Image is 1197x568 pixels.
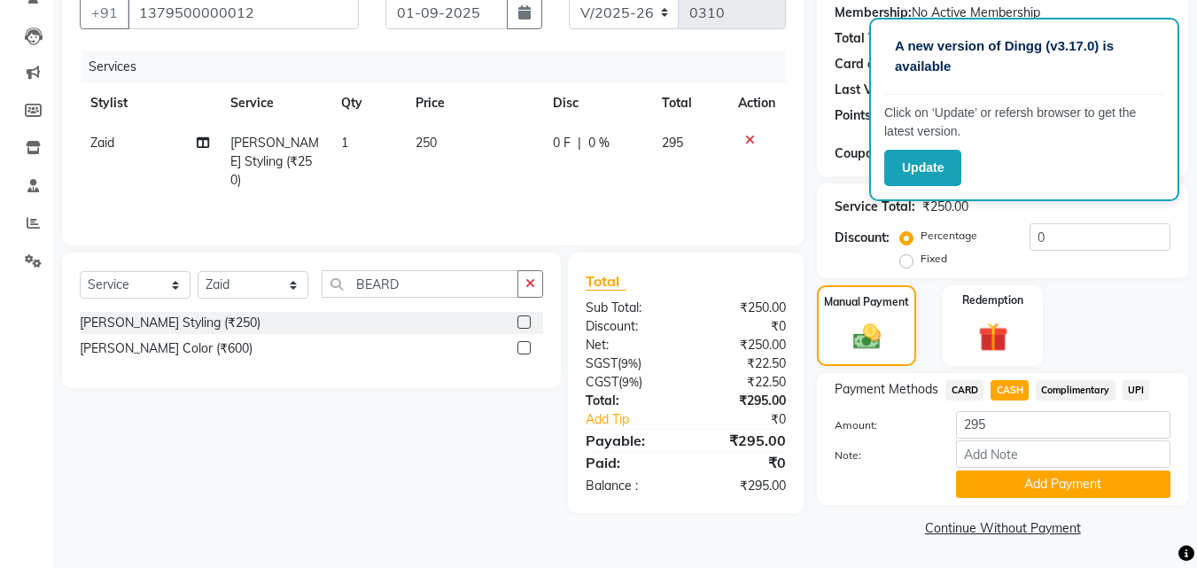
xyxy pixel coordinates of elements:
span: 0 % [588,134,610,152]
input: Amount [956,411,1170,439]
div: Paid: [572,452,686,473]
img: _cash.svg [844,321,890,353]
span: [PERSON_NAME] Styling (₹250) [230,135,319,188]
label: Fixed [921,251,947,267]
img: _gift.svg [969,319,1017,355]
div: ₹0 [705,410,800,429]
span: | [578,134,581,152]
th: Service [220,83,331,123]
div: ₹295.00 [686,430,799,451]
span: Payment Methods [835,380,938,399]
label: Note: [821,447,942,463]
span: 0 F [553,134,571,152]
span: CASH [991,380,1029,401]
a: Add Tip [572,410,704,429]
a: Continue Without Payment [820,519,1185,538]
th: Action [727,83,786,123]
div: ₹0 [686,317,799,336]
div: ₹250.00 [922,198,968,216]
p: Click on ‘Update’ or refersh browser to get the latest version. [884,104,1164,141]
label: Amount: [821,417,942,433]
label: Percentage [921,228,977,244]
div: ₹295.00 [686,477,799,495]
div: [PERSON_NAME] Color (₹600) [80,339,253,358]
div: Sub Total: [572,299,686,317]
span: 9% [622,375,639,389]
div: Discount: [572,317,686,336]
span: 295 [662,135,683,151]
div: ( ) [572,354,686,373]
span: CGST [586,374,618,390]
th: Qty [330,83,405,123]
span: 250 [416,135,437,151]
div: Payable: [572,430,686,451]
div: [PERSON_NAME] Styling (₹250) [80,314,260,332]
span: 1 [341,135,348,151]
th: Disc [542,83,651,123]
div: Points: [835,106,874,125]
label: Manual Payment [824,294,909,310]
div: ₹22.50 [686,373,799,392]
button: Update [884,150,961,186]
span: UPI [1123,380,1150,401]
input: Search or Scan [322,270,518,298]
div: Total Visits: [835,29,905,48]
div: ₹295.00 [686,392,799,410]
div: ₹250.00 [686,299,799,317]
div: No Active Membership [835,4,1170,22]
span: SGST [586,355,618,371]
div: Coupon Code [835,144,946,163]
div: Discount: [835,229,890,247]
div: ₹0 [686,452,799,473]
span: CARD [945,380,983,401]
div: Balance : [572,477,686,495]
div: Services [82,51,799,83]
div: Last Visit: [835,81,894,99]
div: ( ) [572,373,686,392]
div: Net: [572,336,686,354]
label: Redemption [962,292,1023,308]
th: Stylist [80,83,220,123]
span: Complimentary [1036,380,1115,401]
button: Add Payment [956,471,1170,498]
span: Total [586,272,626,291]
div: ₹22.50 [686,354,799,373]
div: Total: [572,392,686,410]
div: Service Total: [835,198,915,216]
th: Total [651,83,728,123]
div: Membership: [835,4,912,22]
span: Zaid [90,135,114,151]
th: Price [405,83,542,123]
span: 9% [621,356,638,370]
div: ₹250.00 [686,336,799,354]
p: A new version of Dingg (v3.17.0) is available [895,36,1154,76]
input: Add Note [956,440,1170,468]
div: Card on file: [835,55,907,74]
